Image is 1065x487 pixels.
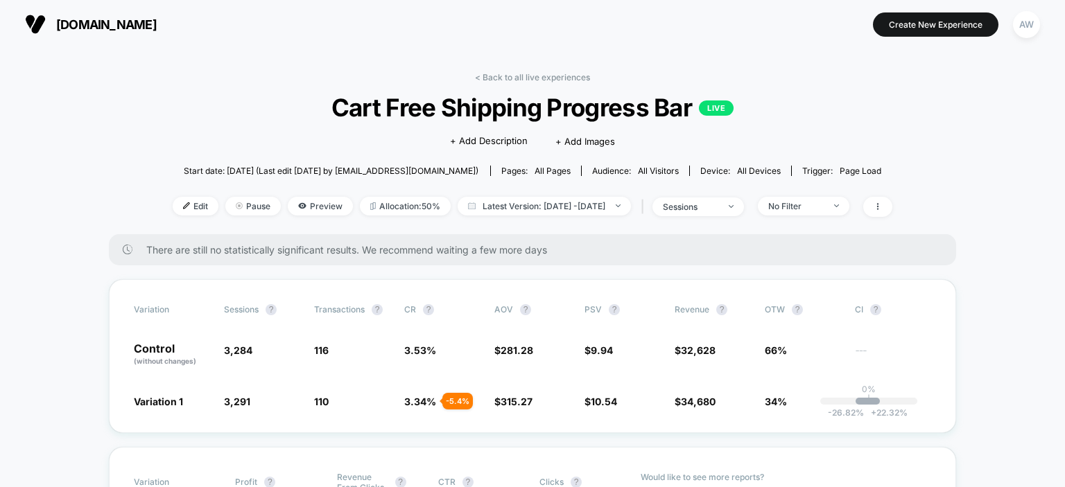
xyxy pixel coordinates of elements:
span: 32,628 [681,344,716,356]
button: ? [423,304,434,315]
span: + Add Images [555,136,615,147]
button: ? [266,304,277,315]
span: all devices [737,166,781,176]
span: All Visitors [638,166,679,176]
span: 66% [765,344,787,356]
span: 3,284 [224,344,252,356]
span: -26.82 % [828,407,864,418]
button: ? [716,304,727,315]
span: OTW [765,304,841,315]
span: --- [855,346,931,366]
span: 3.34 % [404,396,436,407]
div: Audience: [592,166,679,176]
span: Edit [173,197,218,215]
span: Start date: [DATE] (Last edit [DATE] by [EMAIL_ADDRESS][DOMAIN_NAME]) [184,166,478,176]
p: Would like to see more reports? [641,472,931,482]
span: $ [675,396,716,407]
p: 0% [862,384,876,394]
img: end [236,202,243,209]
span: 315.27 [501,396,532,407]
button: Create New Experience [873,12,998,37]
span: + Add Description [450,134,528,148]
span: Profit [235,477,257,487]
button: ? [609,304,620,315]
p: LIVE [699,100,734,116]
button: ? [792,304,803,315]
p: Control [134,343,210,366]
div: AW [1013,11,1040,38]
button: [DOMAIN_NAME] [21,13,161,35]
span: Clicks [539,477,564,487]
div: - 5.4 % [442,393,473,409]
img: end [616,204,621,207]
span: Allocation: 50% [360,197,451,215]
img: end [729,205,734,208]
span: Variation 1 [134,396,183,407]
span: Sessions [224,304,259,315]
img: end [834,204,839,207]
span: Transactions [314,304,365,315]
span: CTR [438,477,456,487]
span: $ [675,344,716,356]
span: Pause [225,197,281,215]
span: 34,680 [681,396,716,407]
div: sessions [663,202,718,212]
span: Device: [689,166,791,176]
button: ? [520,304,531,315]
span: Page Load [840,166,881,176]
span: 3.53 % [404,344,436,356]
p: | [867,394,870,405]
span: Variation [134,304,210,315]
span: 110 [314,396,329,407]
img: Visually logo [25,14,46,35]
span: Latest Version: [DATE] - [DATE] [458,197,631,215]
span: $ [494,344,533,356]
span: 3,291 [224,396,250,407]
span: Preview [288,197,353,215]
button: ? [870,304,881,315]
span: Revenue [675,304,709,315]
a: < Back to all live experiences [475,72,590,82]
button: ? [372,304,383,315]
span: (without changes) [134,357,196,365]
span: 116 [314,344,329,356]
button: AW [1009,10,1044,39]
span: $ [585,396,617,407]
span: 9.94 [591,344,613,356]
div: Trigger: [802,166,881,176]
span: AOV [494,304,513,315]
span: 10.54 [591,396,617,407]
span: + [871,407,876,418]
span: | [638,197,652,217]
span: CI [855,304,931,315]
img: calendar [468,202,476,209]
span: There are still no statistically significant results. We recommend waiting a few more days [146,244,928,256]
span: 22.32 % [864,407,908,418]
span: CR [404,304,416,315]
img: edit [183,202,190,209]
span: 281.28 [501,344,533,356]
span: $ [585,344,613,356]
span: [DOMAIN_NAME] [56,17,157,32]
span: all pages [535,166,571,176]
div: No Filter [768,201,824,211]
span: Cart Free Shipping Progress Bar [209,93,856,122]
span: 34% [765,396,787,407]
div: Pages: [501,166,571,176]
span: PSV [585,304,602,315]
span: $ [494,396,532,407]
img: rebalance [370,202,376,210]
